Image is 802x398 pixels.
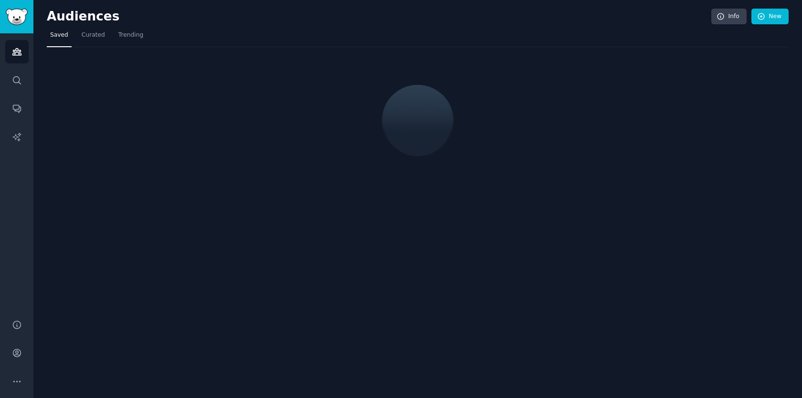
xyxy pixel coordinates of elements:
[47,28,72,47] a: Saved
[711,9,747,25] a: Info
[115,28,147,47] a: Trending
[47,9,711,24] h2: Audiences
[118,31,143,40] span: Trending
[50,31,68,40] span: Saved
[78,28,108,47] a: Curated
[82,31,105,40] span: Curated
[6,9,28,25] img: GummySearch logo
[751,9,789,25] a: New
